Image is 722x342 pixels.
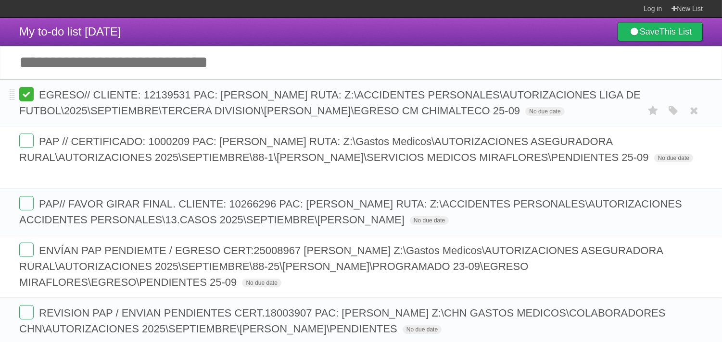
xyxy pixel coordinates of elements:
[19,135,651,163] span: PAP // CERTIFICADO: 1000209 PAC: [PERSON_NAME] RUTA: Z:\Gastos Medicos\AUTORIZACIONES ASEGURADORA...
[525,107,564,116] span: No due date
[403,325,442,334] span: No due date
[19,243,34,257] label: Done
[19,305,34,319] label: Done
[19,244,663,288] span: ENVÍAN PAP PENDIEMTE / EGRESO CERT:25008967 [PERSON_NAME] Z:\Gastos Medicos\AUTORIZACIONES ASEGUR...
[618,22,703,41] a: SaveThis List
[659,27,692,37] b: This List
[410,216,449,225] span: No due date
[19,198,682,226] span: PAP// FAVOR GIRAR FINAL. CLIENTE: 10266296 PAC: [PERSON_NAME] RUTA: Z:\ACCIDENTES PERSONALES\AUTO...
[19,25,121,38] span: My to-do list [DATE]
[19,307,666,335] span: REVISION PAP / ENVIAN PENDIENTES CERT.18003907 PAC: [PERSON_NAME] Z:\CHN GASTOS MEDICOS\COLABORAD...
[19,134,34,148] label: Done
[19,89,641,117] span: EGRESO// CLIENTE: 12139531 PAC: [PERSON_NAME] RUTA: Z:\ACCIDENTES PERSONALES\AUTORIZACIONES LIGA ...
[19,196,34,210] label: Done
[242,279,281,287] span: No due date
[19,87,34,101] label: Done
[644,103,662,119] label: Star task
[654,154,693,162] span: No due date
